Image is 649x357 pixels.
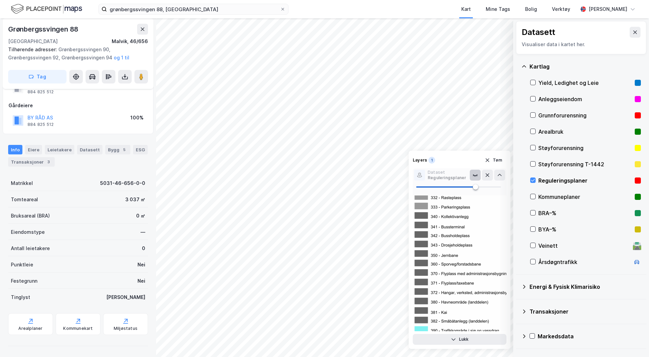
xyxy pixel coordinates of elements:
[538,111,632,119] div: Grunnforurensning
[136,212,145,220] div: 0 ㎡
[480,155,506,166] button: Tøm
[8,46,58,52] span: Tilhørende adresser:
[11,277,37,285] div: Festegrunn
[105,145,130,154] div: Bygg
[538,258,630,266] div: Årsdøgntrafikk
[11,212,50,220] div: Bruksareal (BRA)
[530,62,641,71] div: Kartlag
[107,4,280,14] input: Søk på adresse, matrikkel, gårdeiere, leietakere eller personer
[45,145,74,154] div: Leietakere
[486,5,510,13] div: Mine Tags
[11,228,45,236] div: Eiendomstype
[538,128,632,136] div: Arealbruk
[552,5,570,13] div: Verktøy
[522,27,555,38] div: Datasett
[632,241,642,250] div: 🛣️
[130,114,144,122] div: 100%
[27,89,54,95] div: 884 825 512
[538,209,632,217] div: BRA–%
[538,176,632,185] div: Reguleringsplaner
[522,40,641,49] div: Visualiser data i kartet her.
[18,326,42,331] div: Arealplaner
[538,95,632,103] div: Anleggseiendom
[8,145,22,154] div: Info
[428,175,466,181] div: Reguleringsplaner
[27,122,54,127] div: 884 825 512
[589,5,627,13] div: [PERSON_NAME]
[461,5,471,13] div: Kart
[137,277,145,285] div: Nei
[8,45,143,62] div: Grønbergssvingen 90, Grønbergssvingen 92, Grønbergssvingen 94
[142,244,145,252] div: 0
[428,170,466,175] div: Dataset
[25,145,42,154] div: Eiere
[413,157,427,163] div: Layers
[114,326,137,331] div: Miljøstatus
[8,24,80,35] div: Grønbergssvingen 88
[112,37,148,45] div: Malvik, 46/656
[538,160,632,168] div: Støyforurensning T-1442
[8,101,148,110] div: Gårdeiere
[8,37,58,45] div: [GEOGRAPHIC_DATA]
[428,157,435,164] div: 1
[538,332,641,340] div: Markedsdata
[11,293,30,301] div: Tinglyst
[525,5,537,13] div: Bolig
[100,179,145,187] div: 5031-46-656-0-0
[615,324,649,357] div: Kontrollprogram for chat
[11,261,33,269] div: Punktleie
[530,307,641,316] div: Transaksjoner
[11,244,50,252] div: Antall leietakere
[538,144,632,152] div: Støyforurensning
[11,195,38,204] div: Tomteareal
[538,193,632,201] div: Kommuneplaner
[11,179,33,187] div: Matrikkel
[125,195,145,204] div: 3 037 ㎡
[133,145,148,154] div: ESG
[538,225,632,233] div: BYA–%
[530,283,641,291] div: Energi & Fysisk Klimarisiko
[63,326,93,331] div: Kommunekart
[615,324,649,357] iframe: Chat Widget
[538,242,630,250] div: Veinett
[8,157,55,167] div: Transaksjoner
[77,145,103,154] div: Datasett
[413,334,506,345] button: Lukk
[8,70,67,83] button: Tag
[106,293,145,301] div: [PERSON_NAME]
[121,146,128,153] div: 5
[538,79,632,87] div: Yield, Ledighet og Leie
[45,158,52,165] div: 3
[137,261,145,269] div: Nei
[141,228,145,236] div: —
[11,3,82,15] img: logo.f888ab2527a4732fd821a326f86c7f29.svg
